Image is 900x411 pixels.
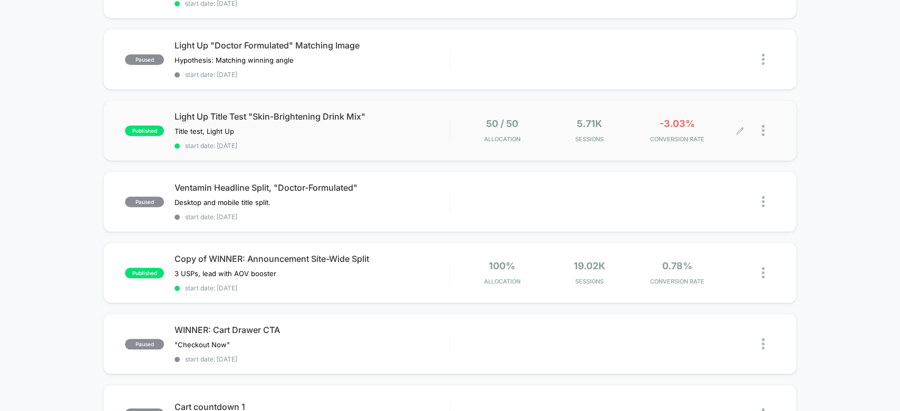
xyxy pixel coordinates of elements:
[125,197,164,207] span: paused
[175,284,449,292] span: start date: [DATE]
[175,269,276,278] span: 3 USPs, lead with AOV booster
[175,71,449,79] span: start date: [DATE]
[175,253,449,264] span: Copy of WINNER: Announcement Site-Wide Split
[175,142,449,150] span: start date: [DATE]
[125,339,164,349] span: paused
[486,118,518,129] span: 50 / 50
[484,278,520,285] span: Allocation
[762,267,764,278] img: close
[175,213,449,221] span: start date: [DATE]
[175,127,234,135] span: Title test, Light Up
[548,278,631,285] span: Sessions
[636,278,718,285] span: CONVERSION RATE
[548,135,631,143] span: Sessions
[175,325,449,335] span: WINNER: Cart Drawer CTA
[574,260,605,271] span: 19.02k
[762,338,764,349] img: close
[484,135,520,143] span: Allocation
[175,355,449,363] span: start date: [DATE]
[489,260,515,271] span: 100%
[762,54,764,65] img: close
[660,118,695,129] span: -3.03%
[125,268,164,278] span: published
[175,56,294,64] span: Hypothesis: Matching winning angle
[175,111,449,122] span: Light Up Title Test "Skin-Brightening Drink Mix"
[662,260,692,271] span: 0.78%
[175,198,270,207] span: Desktop and mobile title split.
[175,40,449,51] span: Light Up "Doctor Formulated" Matching Image
[125,54,164,65] span: paused
[577,118,602,129] span: 5.71k
[762,196,764,207] img: close
[175,340,230,349] span: "Checkout Now"
[125,125,164,136] span: published
[636,135,718,143] span: CONVERSION RATE
[762,125,764,136] img: close
[175,182,449,193] span: Ventamin Headline Split, "Doctor-Formulated"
